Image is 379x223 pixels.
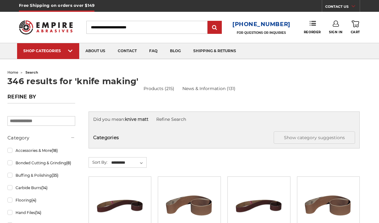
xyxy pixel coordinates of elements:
[52,173,58,178] span: (35)
[110,158,146,167] select: Sort By:
[232,31,290,35] p: FOR QUESTIONS OR INQUIRIES
[41,185,48,190] span: (14)
[7,94,75,103] h5: Refine by
[208,21,221,34] input: Submit
[7,195,75,206] a: Flooring(4)
[325,3,360,12] a: CONTACT US
[125,116,148,122] strong: knive matt
[7,70,18,75] a: home
[93,131,355,144] h5: Categories
[274,131,355,144] button: Show category suggestions
[79,43,112,59] a: about us
[7,207,75,218] a: Hand Files(14)
[7,157,75,168] a: Bonded Cutting & Grinding(8)
[89,157,107,167] label: Sort By:
[31,198,36,203] span: (4)
[156,116,186,122] a: Refine Search
[7,145,75,156] a: Accessories & More(18)
[144,85,174,92] a: Products (215)
[7,170,75,181] a: Buffing & Polishing(35)
[7,182,75,193] a: Carbide Burrs(14)
[143,43,164,59] a: faq
[25,70,38,75] span: search
[351,30,360,34] span: Cart
[52,148,58,153] span: (18)
[182,85,235,92] a: News & Information (131)
[112,43,143,59] a: contact
[93,116,355,123] div: Did you mean:
[187,43,242,59] a: shipping & returns
[7,134,75,142] h5: Category
[329,30,342,34] span: Sign In
[19,17,73,38] img: Empire Abrasives
[351,20,360,34] a: Cart
[23,48,73,53] div: SHOP CATEGORIES
[66,161,71,165] span: (8)
[304,20,321,34] a: Reorder
[7,77,372,85] h1: 346 results for 'knife making'
[35,210,41,215] span: (14)
[164,43,187,59] a: blog
[304,30,321,34] span: Reorder
[232,20,290,29] a: [PHONE_NUMBER]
